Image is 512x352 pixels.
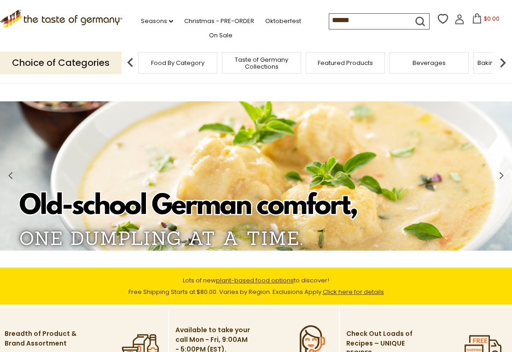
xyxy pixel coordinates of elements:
[184,16,254,26] a: Christmas - PRE-ORDER
[494,53,512,72] img: next arrow
[225,56,298,70] a: Taste of Germany Collections
[323,287,384,296] a: Click here for details
[265,16,301,26] a: Oktoberfest
[484,15,500,23] span: $0.00
[141,16,173,26] a: Seasons
[151,59,204,66] a: Food By Category
[466,13,506,27] button: $0.00
[413,59,446,66] a: Beverages
[128,276,384,296] span: Lots of new to discover! Free Shipping Starts at $80.00. Varies by Region. Exclusions Apply.
[121,53,140,72] img: previous arrow
[318,59,373,66] a: Featured Products
[5,329,81,348] p: Breadth of Product & Brand Assortment
[209,30,233,41] a: On Sale
[216,276,294,285] a: plant-based food options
